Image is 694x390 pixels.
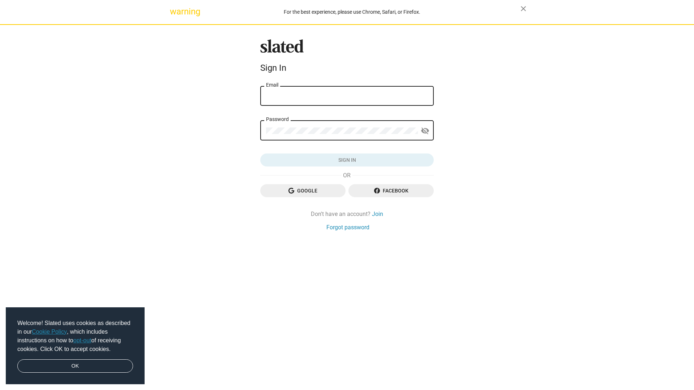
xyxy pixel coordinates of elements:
span: Welcome! Slated uses cookies as described in our , which includes instructions on how to of recei... [17,319,133,354]
span: Facebook [354,184,428,197]
a: Cookie Policy [32,329,67,335]
mat-icon: visibility_off [421,125,429,136]
div: For the best experience, please use Chrome, Safari, or Firefox. [184,7,520,17]
span: Google [266,184,340,197]
mat-icon: close [519,4,528,13]
sl-branding: Sign In [260,39,434,76]
div: Don't have an account? [260,210,434,218]
a: Forgot password [326,224,369,231]
button: Google [260,184,346,197]
button: Show password [418,124,432,138]
a: Join [372,210,383,218]
div: cookieconsent [6,307,145,385]
div: Sign In [260,63,434,73]
mat-icon: warning [170,7,179,16]
a: opt-out [73,337,91,343]
a: dismiss cookie message [17,359,133,373]
button: Facebook [348,184,434,197]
